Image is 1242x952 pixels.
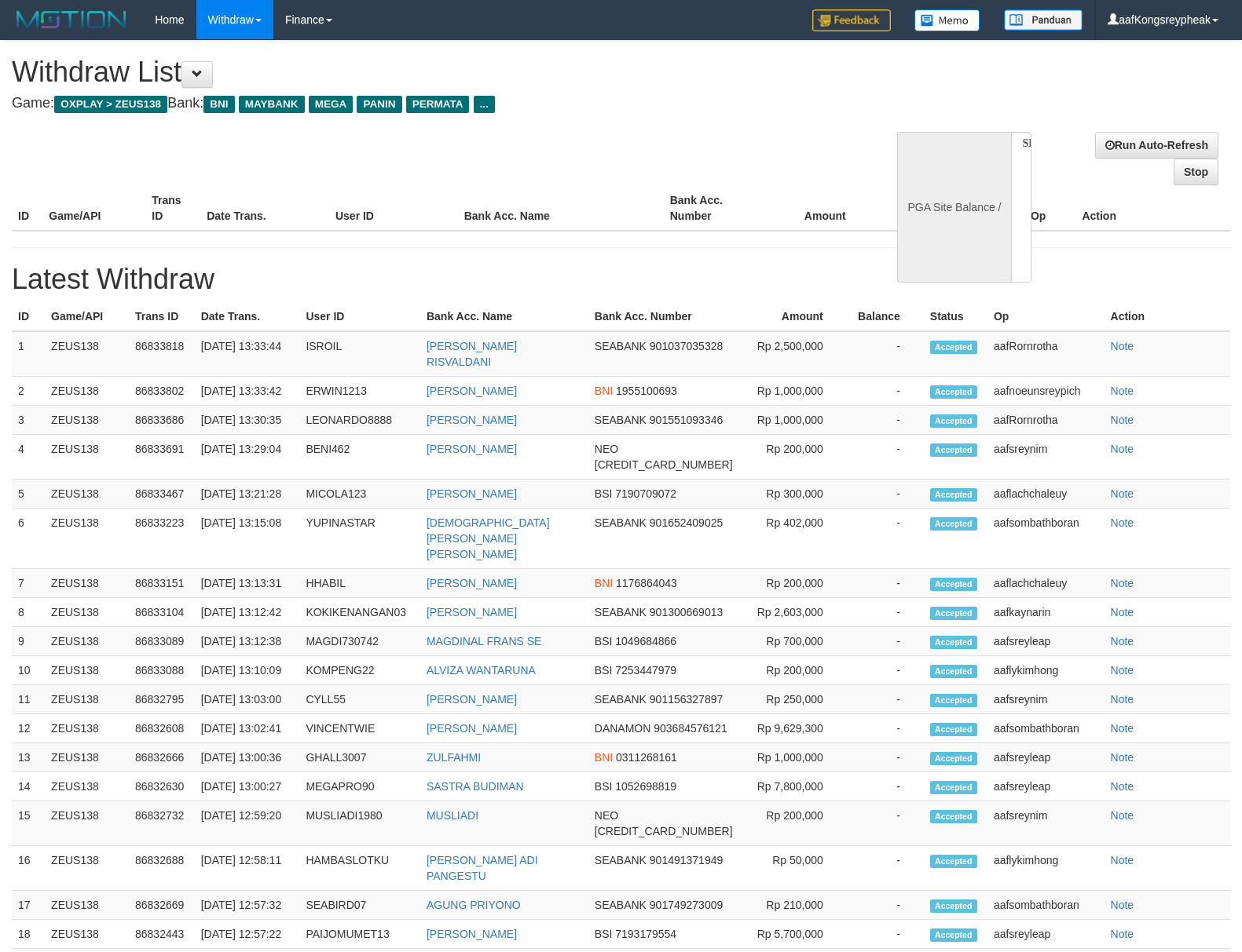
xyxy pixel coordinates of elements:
h1: Latest Withdraw [12,264,1230,295]
h4: Game: Bank: [12,96,812,111]
td: MAGDI730742 [299,627,420,656]
td: 86833088 [129,656,195,685]
td: aafRornrotha [987,331,1105,377]
td: 86832732 [129,801,195,846]
th: User ID [329,186,458,231]
span: [CREDIT_CARD_NUMBER] [595,458,733,471]
td: ZEUS138 [45,480,129,509]
td: MUSLIADI1980 [299,801,420,846]
span: 7190709072 [615,487,676,500]
a: [PERSON_NAME] ADI PANGESTU [427,854,538,882]
a: Note [1111,722,1134,735]
td: 13 [12,743,45,772]
span: DANAMON [595,722,651,735]
span: ... [474,96,495,113]
th: Date Trans. [200,186,329,231]
span: BNI [595,385,613,397]
td: ZEUS138 [45,801,129,846]
td: [DATE] 13:03:00 [195,685,300,714]
span: 1049684866 [615,635,676,647]
td: Rp 200,000 [749,656,847,685]
td: - [847,714,924,743]
span: Accepted [930,665,977,678]
img: Button%20Memo.svg [914,9,980,31]
td: 86833686 [129,406,195,435]
td: 86832688 [129,846,195,891]
td: SEABIRD07 [299,891,420,920]
td: ZEUS138 [45,509,129,569]
td: ZEUS138 [45,569,129,598]
td: 15 [12,801,45,846]
td: 86833223 [129,509,195,569]
td: CYLL55 [299,685,420,714]
span: 901156327897 [650,693,723,706]
th: Date Trans. [195,302,300,331]
span: 7253447979 [615,664,676,677]
span: Accepted [930,928,977,942]
td: aaflachchaleuy [987,569,1105,598]
span: 7193179554 [615,928,676,940]
span: SEABANK [595,854,647,866]
td: - [847,685,924,714]
th: Action [1105,302,1230,331]
span: OXPLAY > ZEUS138 [54,96,167,113]
td: aafsreyleap [987,743,1105,772]
a: [PERSON_NAME] [427,606,517,618]
span: BNI [595,577,613,589]
a: Note [1111,751,1134,764]
a: SASTRA BUDIMAN [427,780,524,793]
td: - [847,656,924,685]
th: Action [1075,186,1230,231]
a: Note [1111,487,1134,500]
td: - [847,435,924,480]
th: Op [987,302,1105,331]
td: [DATE] 13:15:08 [195,509,300,569]
td: [DATE] 13:10:09 [195,656,300,685]
td: HHABIL [299,569,420,598]
td: 86833691 [129,435,195,480]
span: BNI [595,751,613,764]
th: Bank Acc. Number [588,302,749,331]
td: BENI462 [299,435,420,480]
a: Note [1111,780,1134,793]
a: Note [1111,577,1134,589]
a: Note [1111,809,1134,822]
th: Bank Acc. Name [420,302,588,331]
td: MICOLA123 [299,480,420,509]
td: aafkaynarin [987,598,1105,627]
td: 86833802 [129,377,195,406]
td: [DATE] 13:30:35 [195,406,300,435]
td: 86832443 [129,920,195,949]
td: aafRornrotha [987,406,1105,435]
td: Rp 50,000 [749,846,847,891]
td: ZEUS138 [45,920,129,949]
th: Balance [847,302,924,331]
span: Accepted [930,607,977,620]
a: MUSLIADI [427,809,478,822]
td: - [847,331,924,377]
td: [DATE] 13:13:31 [195,569,300,598]
td: Rp 300,000 [749,480,847,509]
span: SEABANK [595,693,647,706]
a: AGUNG PRIYONO [427,899,521,911]
td: 10 [12,656,45,685]
td: [DATE] 12:57:22 [195,920,300,949]
td: [DATE] 13:00:36 [195,743,300,772]
span: BNI [203,96,234,113]
span: SEABANK [595,516,647,529]
span: MAYBANK [239,96,305,113]
span: 901551093346 [650,414,723,426]
span: BSI [595,635,613,647]
td: Rp 5,700,000 [749,920,847,949]
span: 1176864043 [616,577,677,589]
th: Amount [767,186,870,231]
td: - [847,801,924,846]
td: 86832795 [129,685,195,714]
td: aafsreyleap [987,627,1105,656]
a: [PERSON_NAME] [427,385,517,397]
td: [DATE] 13:12:42 [195,598,300,627]
td: 2 [12,377,45,406]
th: Amount [749,302,847,331]
td: ZEUS138 [45,377,129,406]
td: Rp 200,000 [749,569,847,598]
